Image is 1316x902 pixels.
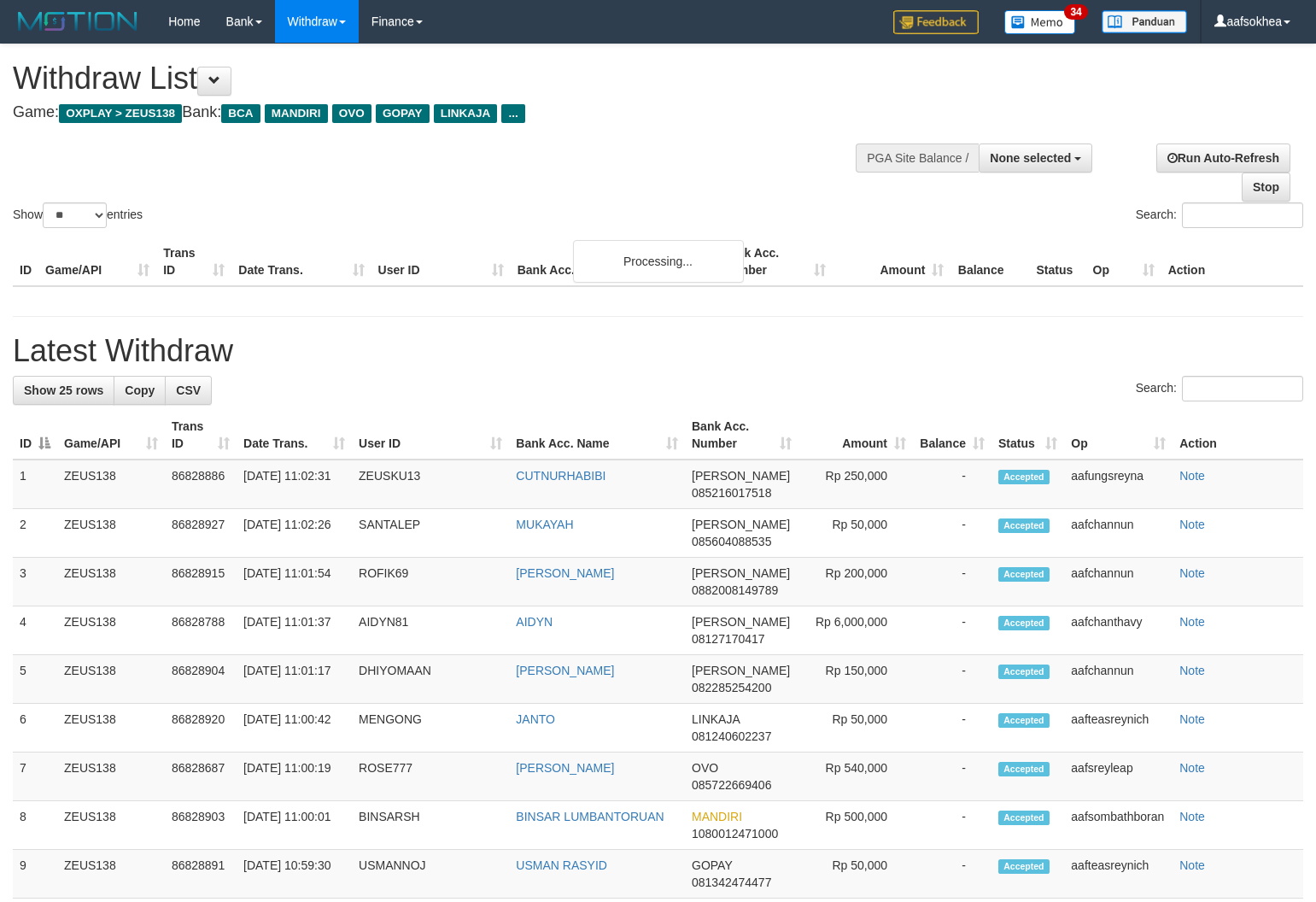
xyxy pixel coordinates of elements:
td: 86828927 [165,509,237,558]
td: - [913,558,991,606]
td: ROSE777 [352,753,509,801]
td: aafchannun [1064,509,1173,558]
td: Rp 6,000,000 [798,606,913,655]
span: CSV [176,384,201,397]
label: Show entries [13,202,143,228]
td: 5 [13,655,57,704]
th: Op: activate to sort column ascending [1064,411,1173,460]
span: Accepted [998,762,1050,776]
span: Copy 0882008149789 to clipboard [692,583,778,597]
td: [DATE] 11:00:01 [237,801,352,850]
div: Processing... [573,240,744,283]
th: User ID [371,237,511,286]
td: MENGONG [352,704,509,753]
span: Accepted [998,713,1050,728]
td: ZEUS138 [57,753,165,801]
a: Note [1179,712,1205,726]
span: GOPAY [692,858,732,872]
td: [DATE] 11:01:54 [237,558,352,606]
td: aafteasreynich [1064,850,1173,899]
th: Status [1029,237,1085,286]
span: Copy 085604088535 to clipboard [692,535,771,548]
th: Trans ID [156,237,231,286]
span: Accepted [998,567,1050,582]
a: Note [1179,469,1205,483]
span: Accepted [998,811,1050,825]
td: Rp 50,000 [798,509,913,558]
td: 86828903 [165,801,237,850]
td: [DATE] 11:01:37 [237,606,352,655]
th: Action [1161,237,1303,286]
th: Bank Acc. Number [715,237,833,286]
a: CSV [165,376,212,405]
td: Rp 540,000 [798,753,913,801]
td: [DATE] 11:01:17 [237,655,352,704]
td: aafchanthavy [1064,606,1173,655]
td: 1 [13,460,57,509]
td: ZEUS138 [57,606,165,655]
span: Copy 082285254200 to clipboard [692,681,771,694]
td: 86828920 [165,704,237,753]
a: Note [1179,761,1205,775]
span: Show 25 rows [24,384,103,397]
a: Run Auto-Refresh [1156,143,1290,173]
a: [PERSON_NAME] [516,566,614,580]
span: 34 [1064,4,1087,20]
a: Show 25 rows [13,376,114,405]
span: LINKAJA [692,712,740,726]
td: aafteasreynich [1064,704,1173,753]
td: AIDYN81 [352,606,509,655]
a: [PERSON_NAME] [516,664,614,677]
td: Rp 500,000 [798,801,913,850]
a: Note [1179,858,1205,872]
td: ROFIK69 [352,558,509,606]
a: Note [1179,518,1205,531]
span: GOPAY [376,104,430,123]
span: [PERSON_NAME] [692,469,790,483]
td: Rp 50,000 [798,850,913,899]
td: ZEUS138 [57,655,165,704]
span: [PERSON_NAME] [692,664,790,677]
a: MUKAYAH [516,518,573,531]
td: [DATE] 11:00:19 [237,753,352,801]
span: ... [501,104,524,123]
span: OVO [692,761,718,775]
img: panduan.png [1102,10,1187,33]
td: aafsreyleap [1064,753,1173,801]
h4: Game: Bank: [13,104,860,121]
td: - [913,850,991,899]
span: Copy 085216017518 to clipboard [692,486,771,500]
th: Game/API [38,237,156,286]
td: aafungsreyna [1064,460,1173,509]
td: 4 [13,606,57,655]
a: Note [1179,615,1205,629]
h1: Latest Withdraw [13,334,1303,368]
a: Note [1179,566,1205,580]
span: Accepted [998,470,1050,484]
td: 8 [13,801,57,850]
span: Accepted [998,616,1050,630]
span: Copy 081240602237 to clipboard [692,729,771,743]
td: ZEUS138 [57,558,165,606]
label: Search: [1136,202,1303,228]
th: Bank Acc. Name [511,237,715,286]
td: 86828904 [165,655,237,704]
th: Balance: activate to sort column ascending [913,411,991,460]
td: 86828886 [165,460,237,509]
span: Copy 08127170417 to clipboard [692,632,765,646]
td: Rp 50,000 [798,704,913,753]
span: BCA [221,104,260,123]
td: 2 [13,509,57,558]
td: aafchannun [1064,558,1173,606]
td: USMANNOJ [352,850,509,899]
select: Showentries [43,202,107,228]
td: 86828687 [165,753,237,801]
td: - [913,460,991,509]
td: [DATE] 11:02:31 [237,460,352,509]
span: LINKAJA [434,104,498,123]
td: - [913,753,991,801]
td: [DATE] 11:00:42 [237,704,352,753]
div: PGA Site Balance / [856,143,979,173]
span: Accepted [998,665,1050,679]
label: Search: [1136,376,1303,401]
